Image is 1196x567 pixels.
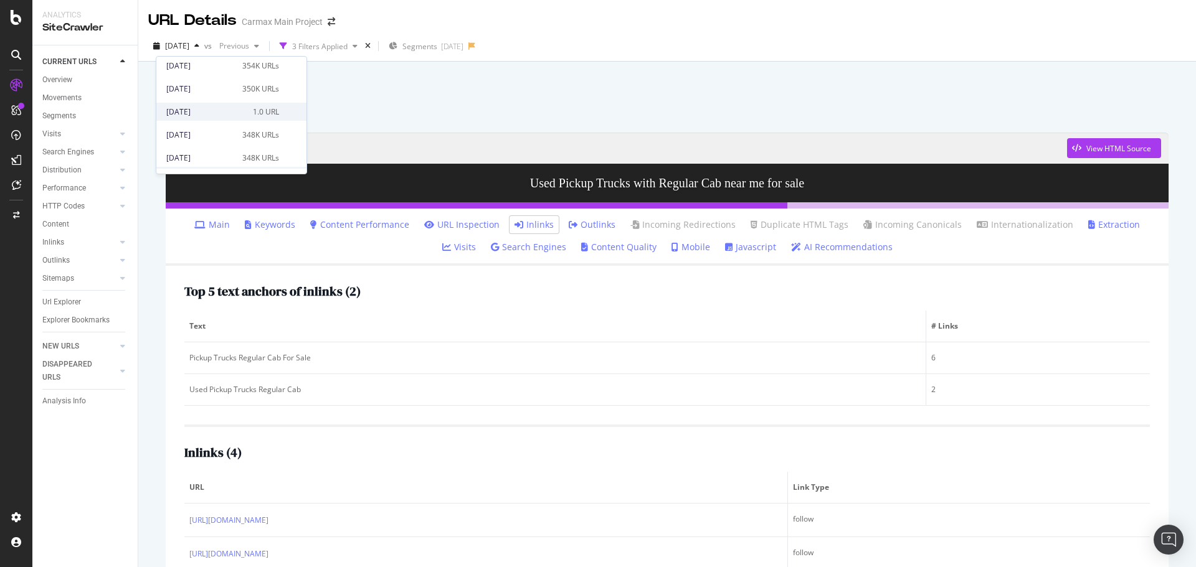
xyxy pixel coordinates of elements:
[166,152,235,164] div: [DATE]
[630,218,736,231] a: Incoming Redirections
[42,91,129,105] a: Movements
[42,340,116,353] a: NEW URLS
[42,358,116,384] a: DISAPPEARED URLS
[42,55,97,68] div: CURRENT URLS
[42,340,79,353] div: NEW URLS
[402,41,437,52] span: Segments
[42,200,85,213] div: HTTP Codes
[42,110,76,123] div: Segments
[42,110,129,123] a: Segments
[214,40,249,51] span: Previous
[275,36,363,56] button: 3 Filters Applied
[863,218,962,231] a: Incoming Canonicals
[166,164,1169,202] h3: Used Pickup Trucks with Regular Cab near me for sale
[173,133,1067,164] a: [URL][DOMAIN_NAME]
[569,218,615,231] a: Outlinks
[42,73,129,87] a: Overview
[931,352,1145,363] div: 6
[42,296,81,309] div: Url Explorer
[42,296,129,309] a: Url Explorer
[245,218,295,231] a: Keywords
[189,548,268,560] a: [URL][DOMAIN_NAME]
[242,152,279,164] div: 348K URLs
[310,218,409,231] a: Content Performance
[424,218,500,231] a: URL Inspection
[189,321,918,332] span: Text
[189,384,921,395] div: Used Pickup Trucks Regular Cab
[242,129,279,141] div: 348K URLs
[42,128,61,141] div: Visits
[793,482,1142,493] span: Link Type
[1088,218,1140,231] a: Extraction
[166,129,235,141] div: [DATE]
[189,352,921,363] div: Pickup Trucks Regular Cab For Sale
[1086,143,1151,154] div: View HTML Source
[148,36,204,56] button: [DATE]
[242,83,279,95] div: 350K URLs
[1154,525,1184,555] div: Open Intercom Messenger
[42,73,72,87] div: Overview
[581,241,657,253] a: Content Quality
[253,106,279,118] div: 1.0 URL
[42,218,129,231] a: Content
[42,55,116,68] a: CURRENT URLS
[148,10,237,31] div: URL Details
[189,482,779,493] span: URL
[977,218,1073,231] a: Internationalization
[725,241,776,253] a: Javascript
[42,236,116,249] a: Inlinks
[42,395,86,408] div: Analysis Info
[42,314,110,327] div: Explorer Bookmarks
[165,40,189,51] span: 2025 Jun. 8th
[515,218,554,231] a: Inlinks
[791,241,893,253] a: AI Recommendations
[292,41,348,52] div: 3 Filters Applied
[242,16,323,28] div: Carmax Main Project
[166,83,235,95] div: [DATE]
[42,146,94,159] div: Search Engines
[42,182,116,195] a: Performance
[491,241,566,253] a: Search Engines
[189,514,268,527] a: [URL][DOMAIN_NAME]
[42,395,129,408] a: Analysis Info
[194,218,230,231] a: Main
[1067,138,1161,158] button: View HTML Source
[166,60,235,72] div: [DATE]
[42,182,86,195] div: Performance
[751,218,848,231] a: Duplicate HTML Tags
[788,504,1150,537] td: follow
[931,321,1142,332] span: # Links
[204,40,214,51] span: vs
[42,200,116,213] a: HTTP Codes
[184,446,242,459] h2: Inlinks ( 4 )
[42,272,116,285] a: Sitemaps
[166,106,245,118] div: [DATE]
[242,60,279,72] div: 354K URLs
[42,358,105,384] div: DISAPPEARED URLS
[42,146,116,159] a: Search Engines
[184,284,361,298] h2: Top 5 text anchors of inlinks ( 2 )
[42,10,128,21] div: Analytics
[42,236,64,249] div: Inlinks
[384,36,468,56] button: Segments[DATE]
[442,241,476,253] a: Visits
[42,272,74,285] div: Sitemaps
[42,128,116,141] a: Visits
[328,17,335,26] div: arrow-right-arrow-left
[42,164,82,177] div: Distribution
[363,40,373,52] div: times
[214,36,264,56] button: Previous
[42,164,116,177] a: Distribution
[42,314,129,327] a: Explorer Bookmarks
[441,41,463,52] div: [DATE]
[42,254,70,267] div: Outlinks
[42,254,116,267] a: Outlinks
[42,91,82,105] div: Movements
[931,384,1145,395] div: 2
[672,241,710,253] a: Mobile
[42,218,69,231] div: Content
[42,21,128,35] div: SiteCrawler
